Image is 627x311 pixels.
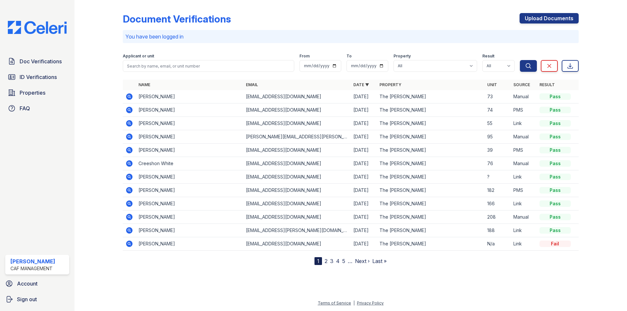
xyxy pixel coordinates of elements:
td: Manual [511,210,537,224]
td: Link [511,237,537,251]
td: [DATE] [351,144,377,157]
td: The [PERSON_NAME] [377,210,484,224]
a: Source [513,82,530,87]
span: Sign out [17,295,37,303]
td: [EMAIL_ADDRESS][DOMAIN_NAME] [243,210,351,224]
td: [EMAIL_ADDRESS][DOMAIN_NAME] [243,197,351,210]
a: Date ▼ [353,82,369,87]
span: FAQ [20,104,30,112]
td: [EMAIL_ADDRESS][DOMAIN_NAME] [243,144,351,157]
a: Name [138,82,150,87]
label: Property [394,54,411,59]
label: To [346,54,352,59]
a: Account [3,277,72,290]
p: You have been logged in [125,33,576,40]
td: [PERSON_NAME] [136,117,243,130]
button: Sign out [3,293,72,306]
td: [PERSON_NAME] [136,210,243,224]
td: [PERSON_NAME] [136,237,243,251]
td: 188 [485,224,511,237]
div: Pass [539,187,571,194]
td: [PERSON_NAME] [136,170,243,184]
div: 1 [314,257,322,265]
div: Document Verifications [123,13,231,25]
div: Pass [539,107,571,113]
td: The [PERSON_NAME] [377,144,484,157]
td: The [PERSON_NAME] [377,117,484,130]
span: Doc Verifications [20,57,62,65]
div: Pass [539,133,571,140]
td: PMS [511,103,537,117]
a: Properties [5,86,69,99]
div: Pass [539,93,571,100]
a: Last » [372,258,387,264]
label: Result [482,54,494,59]
div: | [353,301,355,305]
td: The [PERSON_NAME] [377,224,484,237]
td: [EMAIL_ADDRESS][DOMAIN_NAME] [243,184,351,197]
div: Pass [539,147,571,153]
a: 2 [325,258,328,264]
div: [PERSON_NAME] [10,257,55,265]
td: Link [511,197,537,210]
td: [EMAIL_ADDRESS][DOMAIN_NAME] [243,90,351,103]
div: Pass [539,174,571,180]
td: [DATE] [351,197,377,210]
td: Link [511,224,537,237]
td: [PERSON_NAME] [136,184,243,197]
td: Link [511,117,537,130]
span: ID Verifications [20,73,57,81]
td: 74 [485,103,511,117]
img: CE_Logo_Blue-a8612792a0a2168367f1c8372b55b34899dd931a85d93a1a3d3e32e68fde9ad4.png [3,21,72,34]
td: The [PERSON_NAME] [377,103,484,117]
td: [DATE] [351,224,377,237]
td: [DATE] [351,184,377,197]
div: Pass [539,120,571,127]
td: The [PERSON_NAME] [377,237,484,251]
td: [EMAIL_ADDRESS][DOMAIN_NAME] [243,117,351,130]
td: [PERSON_NAME] [136,144,243,157]
td: 95 [485,130,511,144]
td: 73 [485,90,511,103]
div: CAF Management [10,265,55,272]
a: Result [539,82,555,87]
td: [PERSON_NAME][EMAIL_ADDRESS][PERSON_NAME][DOMAIN_NAME] [243,130,351,144]
a: Terms of Service [318,301,351,305]
div: Pass [539,160,571,167]
td: 166 [485,197,511,210]
td: Manual [511,157,537,170]
a: Property [379,82,401,87]
a: ID Verifications [5,70,69,84]
td: 182 [485,184,511,197]
td: PMS [511,144,537,157]
input: Search by name, email, or unit number [123,60,294,72]
a: Unit [487,82,497,87]
a: Privacy Policy [357,301,384,305]
td: The [PERSON_NAME] [377,170,484,184]
td: 208 [485,210,511,224]
td: PMS [511,184,537,197]
td: [DATE] [351,170,377,184]
span: Properties [20,89,45,97]
a: Email [246,82,258,87]
td: [PERSON_NAME] [136,224,243,237]
td: Manual [511,90,537,103]
label: From [299,54,310,59]
td: [DATE] [351,130,377,144]
td: [EMAIL_ADDRESS][DOMAIN_NAME] [243,103,351,117]
span: Account [17,280,38,288]
a: Upload Documents [520,13,579,23]
div: Fail [539,241,571,247]
td: [EMAIL_ADDRESS][DOMAIN_NAME] [243,157,351,170]
a: 5 [342,258,345,264]
td: [DATE] [351,237,377,251]
td: The [PERSON_NAME] [377,130,484,144]
td: The [PERSON_NAME] [377,157,484,170]
td: [DATE] [351,117,377,130]
td: [DATE] [351,103,377,117]
a: Next › [355,258,370,264]
td: [PERSON_NAME] [136,197,243,210]
label: Applicant or unit [123,54,154,59]
a: Doc Verifications [5,55,69,68]
div: Pass [539,200,571,207]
